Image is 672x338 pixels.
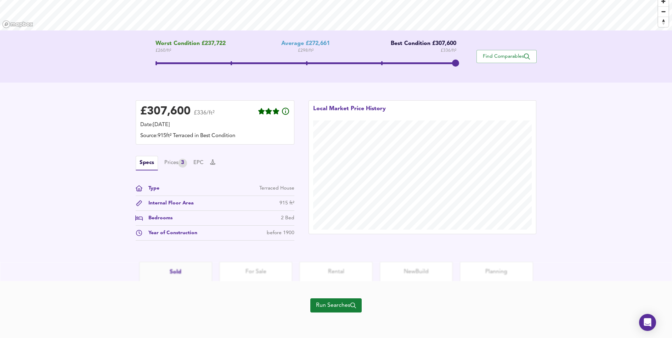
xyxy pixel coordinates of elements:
[164,159,187,168] button: Prices3
[140,121,290,129] div: Date: [DATE]
[193,159,204,167] button: EPC
[140,106,191,117] div: £ 307,600
[164,159,187,168] div: Prices
[156,47,226,54] span: £ 260 / ft²
[156,40,226,47] span: Worst Condition £237,722
[385,40,456,47] div: Best Condition £307,600
[441,47,456,54] span: £ 336 / ft²
[178,159,187,168] div: 3
[259,185,294,192] div: Terraced House
[316,300,356,310] span: Run Searches
[279,199,294,207] div: 915 ft²
[136,156,158,170] button: Specs
[639,314,656,331] div: Open Intercom Messenger
[281,40,330,47] div: Average £272,661
[143,199,194,207] div: Internal Floor Area
[194,110,215,120] span: £336/ft²
[310,298,362,312] button: Run Searches
[480,53,533,60] span: Find Comparables
[298,47,314,54] span: £ 298 / ft²
[658,7,668,17] span: Zoom out
[313,105,386,120] div: Local Market Price History
[143,229,197,237] div: Year of Construction
[267,229,294,237] div: before 1900
[143,185,159,192] div: Type
[143,214,173,222] div: Bedrooms
[281,214,294,222] div: 2 Bed
[658,6,668,17] button: Zoom out
[140,132,290,140] div: Source: 915ft² Terraced in Best Condition
[658,17,668,27] button: Reset bearing to north
[2,20,33,28] a: Mapbox homepage
[476,50,537,63] button: Find Comparables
